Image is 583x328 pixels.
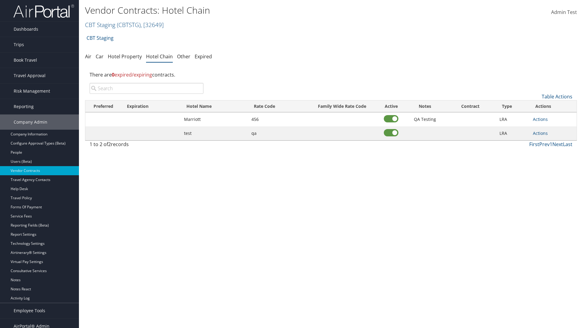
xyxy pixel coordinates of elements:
td: LRA [496,112,530,126]
a: Last [563,141,572,148]
a: First [529,141,539,148]
td: 456 [248,112,307,126]
img: airportal-logo.png [13,4,74,18]
a: 1 [550,141,552,148]
a: Table Actions [542,93,572,100]
span: ( CBTSTG ) [117,21,141,29]
h1: Vendor Contracts: Hotel Chain [85,4,413,17]
td: LRA [496,126,530,140]
a: CBT Staging [87,32,114,44]
span: Risk Management [14,84,50,99]
a: CBT Staging [85,21,164,29]
a: Hotel Chain [146,53,173,60]
th: Preferred: activate to sort column ascending [85,101,121,112]
span: Trips [14,37,24,52]
th: Hotel Name: activate to sort column ascending [181,101,248,112]
a: Actions [533,130,548,136]
td: test [181,126,248,140]
th: Notes: activate to sort column ascending [405,101,445,112]
td: Marriott [181,112,248,126]
a: Air [85,53,91,60]
div: There are contracts. [85,67,577,83]
span: Reporting [14,99,34,114]
span: Company Admin [14,114,47,130]
span: 2 [108,141,111,148]
input: Search [90,83,203,94]
th: Active: activate to sort column ascending [377,101,405,112]
span: QA Testing [414,116,436,122]
span: , [ 32649 ] [141,21,164,29]
a: Actions [533,116,548,122]
a: Car [96,53,104,60]
th: Expiration: activate to sort column ascending [121,101,181,112]
th: Type: activate to sort column ascending [496,101,530,112]
a: Next [552,141,563,148]
span: Dashboards [14,22,38,37]
th: Rate Code: activate to sort column ascending [248,101,307,112]
span: expired/expiring [112,71,152,78]
th: Contract: activate to sort column ascending [444,101,496,112]
strong: 0 [112,71,114,78]
a: Other [177,53,190,60]
td: qa [248,126,307,140]
span: Employee Tools [14,303,45,318]
a: Expired [195,53,212,60]
div: 1 to 2 of records [90,141,203,151]
th: Family Wide Rate Code: activate to sort column ascending [307,101,377,112]
th: Actions [530,101,577,112]
span: Travel Approval [14,68,46,83]
a: Admin Test [551,3,577,22]
span: Admin Test [551,9,577,15]
a: Hotel Property [108,53,142,60]
span: Book Travel [14,53,37,68]
a: Prev [539,141,550,148]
